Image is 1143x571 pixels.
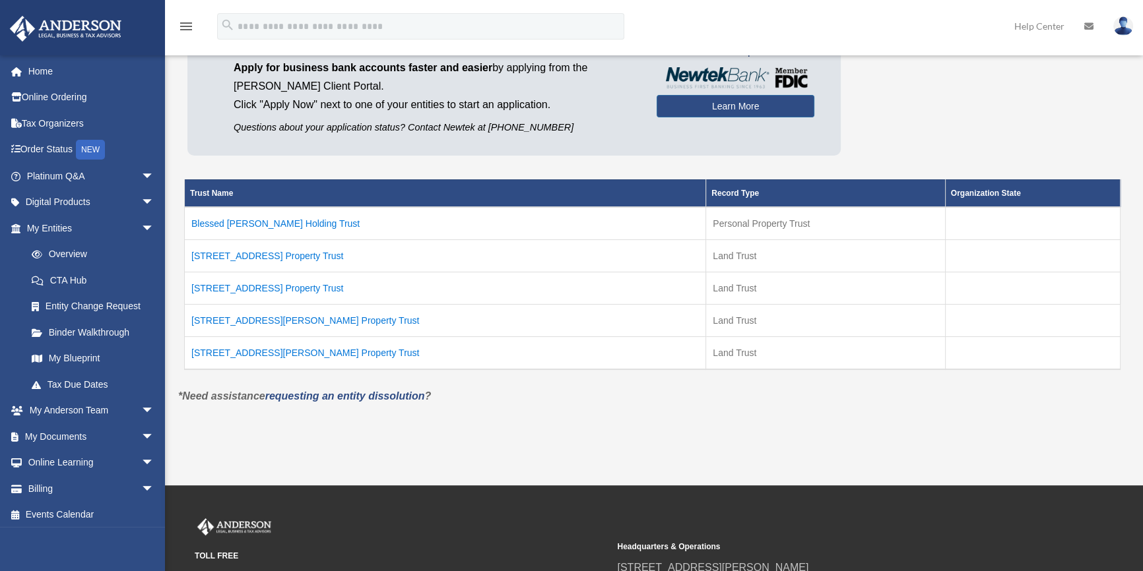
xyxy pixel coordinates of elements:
p: by applying from the [PERSON_NAME] Client Portal. [234,59,637,96]
td: [STREET_ADDRESS][PERSON_NAME] Property Trust [185,336,706,369]
th: Trust Name [185,179,706,207]
td: [STREET_ADDRESS] Property Trust [185,239,706,272]
a: Tax Due Dates [18,371,168,398]
a: Online Learningarrow_drop_down [9,450,174,476]
a: My Documentsarrow_drop_down [9,423,174,450]
a: My Anderson Teamarrow_drop_down [9,398,174,424]
a: requesting an entity dissolution [265,390,425,402]
a: Events Calendar [9,502,174,528]
span: arrow_drop_down [141,475,168,502]
a: Order StatusNEW [9,136,174,164]
td: Land Trust [706,304,945,336]
p: Questions about your application status? Contact Newtek at [PHONE_NUMBER] [234,119,637,136]
span: arrow_drop_down [141,163,168,190]
th: Organization State [945,179,1120,207]
a: Entity Change Request [18,293,168,320]
p: Click "Apply Now" next to one of your entities to start an application. [234,96,637,114]
a: Billingarrow_drop_down [9,475,174,502]
a: Digital Productsarrow_drop_down [9,189,174,216]
a: Online Ordering [9,84,174,111]
a: Home [9,58,174,84]
td: Land Trust [706,336,945,369]
i: menu [178,18,194,34]
span: arrow_drop_down [141,398,168,425]
td: Personal Property Trust [706,207,945,240]
a: Tax Organizers [9,110,174,136]
a: Binder Walkthrough [18,319,168,346]
img: User Pic [1113,16,1133,36]
em: *Need assistance ? [178,390,431,402]
a: Overview [18,241,161,268]
i: search [220,18,235,32]
a: My Blueprint [18,346,168,372]
a: CTA Hub [18,267,168,293]
td: [STREET_ADDRESS][PERSON_NAME] Property Trust [185,304,706,336]
div: NEW [76,140,105,160]
img: Anderson Advisors Platinum Portal [195,518,274,535]
span: Apply for business bank accounts faster and easier [234,62,492,73]
img: NewtekBankLogoSM.png [663,67,808,88]
span: arrow_drop_down [141,189,168,216]
td: Blessed [PERSON_NAME] Holding Trust [185,207,706,240]
td: [STREET_ADDRESS] Property Trust [185,272,706,304]
a: Platinum Q&Aarrow_drop_down [9,163,174,189]
small: TOLL FREE [195,549,608,563]
span: arrow_drop_down [141,423,168,450]
small: Headquarters & Operations [617,540,1030,554]
td: Land Trust [706,272,945,304]
span: arrow_drop_down [141,215,168,242]
span: arrow_drop_down [141,450,168,477]
a: menu [178,23,194,34]
img: Anderson Advisors Platinum Portal [6,16,125,42]
th: Record Type [706,179,945,207]
td: Land Trust [706,239,945,272]
a: My Entitiesarrow_drop_down [9,215,168,241]
a: Learn More [657,95,814,117]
